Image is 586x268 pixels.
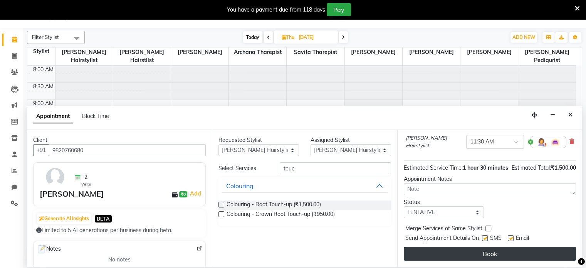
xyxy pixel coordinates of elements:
[40,188,104,200] div: [PERSON_NAME]
[218,136,299,144] div: Requested Stylist
[32,99,55,108] div: 9:00 AM
[280,34,296,40] span: Thu
[406,134,463,149] span: [PERSON_NAME] Hairstylist
[55,47,113,65] span: [PERSON_NAME] Hairstylist
[81,181,91,187] span: Visits
[460,47,518,57] span: [PERSON_NAME]
[33,110,73,123] span: Appointment
[187,189,202,198] span: |
[404,175,576,183] div: Appointment Notes
[345,47,402,57] span: [PERSON_NAME]
[327,3,351,16] button: Pay
[403,47,460,57] span: [PERSON_NAME]
[512,34,535,40] span: ADD NEW
[243,31,262,43] span: Today
[33,136,206,144] div: Client
[405,224,482,234] span: Merge Services of Same Stylist
[311,136,391,144] div: Assigned Stylist
[463,164,508,171] span: 1 hour 30 minutes
[44,166,66,188] img: avatar
[37,213,91,224] button: Generate AI Insights
[113,47,171,65] span: [PERSON_NAME] Hairstlist
[296,32,335,43] input: 2025-09-04
[405,234,479,244] span: Send Appointment Details On
[82,113,109,120] span: Block Time
[171,47,228,57] span: [PERSON_NAME]
[287,47,344,57] span: savita Tharepist
[227,201,321,210] span: Colouring - Root Touch-up (₹1,500.00)
[49,144,206,156] input: Search by Name/Mobile/Email/Code
[516,234,529,244] span: Email
[518,47,576,65] span: [PERSON_NAME] Pediqurist
[32,66,55,74] div: 8:00 AM
[229,47,286,57] span: Archana Tharepist
[490,234,502,244] span: SMS
[95,215,112,222] span: BETA
[537,137,546,147] img: Hairdresser.png
[213,164,274,172] div: Select Services
[512,164,551,171] span: Estimated Total:
[108,256,131,264] span: No notes
[189,189,202,198] a: Add
[222,179,388,193] button: Colouring
[227,6,325,14] div: You have a payment due from 118 days
[84,173,87,181] span: 2
[551,164,576,171] span: ₹1,500.00
[179,191,187,197] span: ₹0
[32,34,59,40] span: Filter Stylist
[404,247,576,261] button: Book
[280,162,391,174] input: Search by service name
[551,137,560,147] img: Interior.png
[36,226,203,234] div: Limited to 5 AI generations per business during beta.
[226,181,254,190] div: Colouring
[404,198,484,206] div: Status
[37,244,61,254] span: Notes
[27,47,55,56] div: Stylist
[565,109,576,121] button: Close
[227,210,335,220] span: Colouring - Crown Root Touch-up (₹950.00)
[510,32,537,43] button: ADD NEW
[32,83,55,91] div: 8:30 AM
[404,164,463,171] span: Estimated Service Time:
[33,144,49,156] button: +91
